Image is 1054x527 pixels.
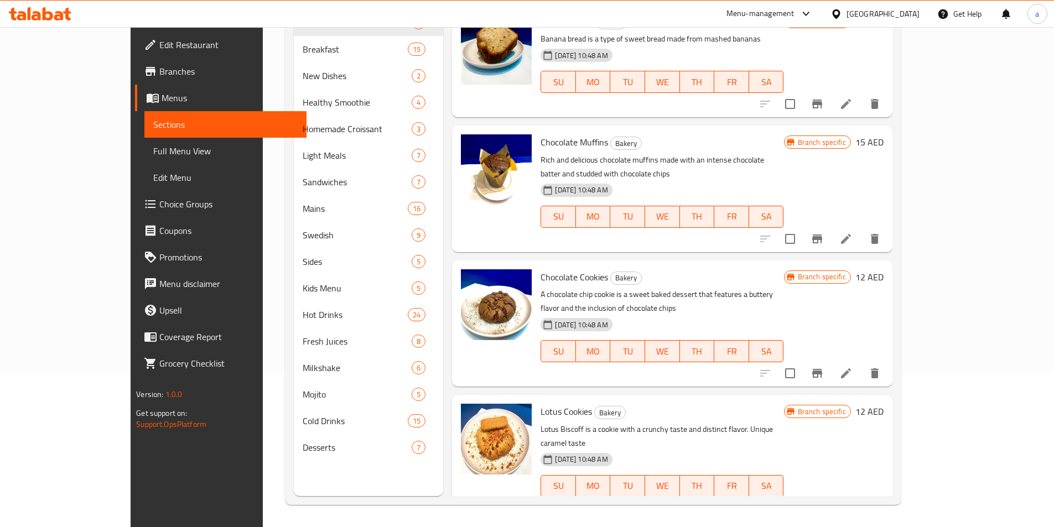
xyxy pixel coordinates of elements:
[294,169,443,195] div: Sandwiches7
[294,142,443,169] div: Light Meals7
[778,92,802,116] span: Select to update
[778,227,802,251] span: Select to update
[754,208,780,225] span: SA
[778,362,802,385] span: Select to update
[541,475,575,497] button: SU
[576,71,611,93] button: MO
[461,269,532,340] img: Chocolate Cookies
[861,495,888,521] button: delete
[303,122,412,135] div: Homemade Croissant
[541,206,575,228] button: SU
[839,232,853,246] a: Edit menu item
[645,340,680,362] button: WE
[408,310,425,320] span: 24
[412,388,425,401] div: items
[541,71,575,93] button: SU
[580,343,606,359] span: MO
[855,134,884,150] h6: 15 AED
[726,7,795,20] div: Menu-management
[303,228,412,242] div: Swedish
[303,281,412,295] div: Kids Menu
[153,171,298,184] span: Edit Menu
[684,208,710,225] span: TH
[615,478,641,494] span: TU
[754,74,780,90] span: SA
[412,175,425,189] div: items
[412,150,425,161] span: 7
[576,475,611,497] button: MO
[165,387,183,401] span: 1.0.0
[412,230,425,241] span: 9
[159,224,298,237] span: Coupons
[861,91,888,117] button: delete
[580,208,606,225] span: MO
[541,422,783,450] p: Lotus Biscoff is a cookie with a crunchy taste and distinct flavor. Unique caramel taste
[303,335,412,348] span: Fresh Juices
[303,361,412,374] div: Milkshake
[610,475,645,497] button: TU
[408,43,425,56] div: items
[680,475,715,497] button: TH
[412,96,425,109] div: items
[412,228,425,242] div: items
[303,175,412,189] div: Sandwiches
[412,255,425,268] div: items
[680,206,715,228] button: TH
[294,275,443,301] div: Kids Menu5
[754,478,780,494] span: SA
[159,38,298,51] span: Edit Restaurant
[546,478,571,494] span: SU
[294,381,443,408] div: Mojito5
[303,202,408,215] span: Mains
[684,74,710,90] span: TH
[159,65,298,78] span: Branches
[294,116,443,142] div: Homemade Croissant3
[136,417,206,431] a: Support.OpsPlatform
[610,206,645,228] button: TU
[719,478,745,494] span: FR
[294,36,443,62] div: Breakfast15
[541,153,783,181] p: Rich and delicious chocolate muffins made with an intense chocolate batter and studded with choco...
[541,134,608,150] span: Chocolate Muffins
[303,441,412,454] span: Desserts
[461,404,532,474] img: Lotus Cookies
[135,350,307,377] a: Grocery Checklist
[610,71,645,93] button: TU
[303,43,408,56] span: Breakfast
[839,367,853,380] a: Edit menu item
[611,272,641,284] span: Bakery
[793,272,850,282] span: Branch specific
[303,255,412,268] span: Sides
[684,343,710,359] span: TH
[408,414,425,427] div: items
[135,270,307,297] a: Menu disclaimer
[861,360,888,387] button: delete
[135,297,307,323] a: Upsell
[645,475,680,497] button: WE
[135,244,307,270] a: Promotions
[680,340,715,362] button: TH
[135,85,307,111] a: Menus
[611,137,641,150] span: Bakery
[303,388,412,401] span: Mojito
[144,164,307,191] a: Edit Menu
[680,71,715,93] button: TH
[576,340,611,362] button: MO
[412,441,425,454] div: items
[714,340,749,362] button: FR
[408,44,425,55] span: 15
[412,124,425,134] span: 3
[749,71,784,93] button: SA
[861,226,888,252] button: delete
[855,404,884,419] h6: 12 AED
[303,69,412,82] span: New Dishes
[303,308,408,321] span: Hot Drinks
[412,336,425,347] span: 8
[719,343,745,359] span: FR
[303,414,408,427] div: Cold Drinks
[294,434,443,461] div: Desserts7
